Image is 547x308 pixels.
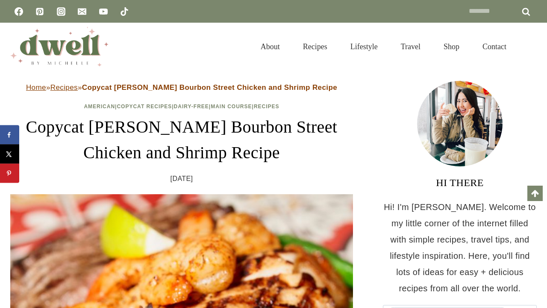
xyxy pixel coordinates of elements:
a: American [84,104,115,110]
a: Lifestyle [339,32,389,62]
h3: HI THERE [383,175,537,190]
time: [DATE] [171,172,193,185]
strong: Copycat [PERSON_NAME] Bourbon Street Chicken and Shrimp Recipe [82,83,337,92]
a: About [249,32,291,62]
a: Email [74,3,91,20]
a: Copycat Recipes [117,104,172,110]
nav: Primary Navigation [249,32,518,62]
span: | | | | [84,104,279,110]
a: Pinterest [31,3,48,20]
button: View Search Form [522,39,537,54]
a: Main Course [211,104,252,110]
a: TikTok [116,3,133,20]
p: Hi! I'm [PERSON_NAME]. Welcome to my little corner of the internet filled with simple recipes, tr... [383,199,537,296]
a: YouTube [95,3,112,20]
img: DWELL by michelle [10,27,109,66]
a: Scroll to top [527,186,543,201]
a: Travel [389,32,432,62]
a: Recipes [254,104,279,110]
h1: Copycat [PERSON_NAME] Bourbon Street Chicken and Shrimp Recipe [10,114,353,166]
span: » » [26,83,337,92]
a: Recipes [50,83,78,92]
a: Home [26,83,46,92]
a: Facebook [10,3,27,20]
a: Contact [471,32,518,62]
a: Instagram [53,3,70,20]
a: Dairy-Free [174,104,209,110]
a: Recipes [291,32,339,62]
a: Shop [432,32,471,62]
